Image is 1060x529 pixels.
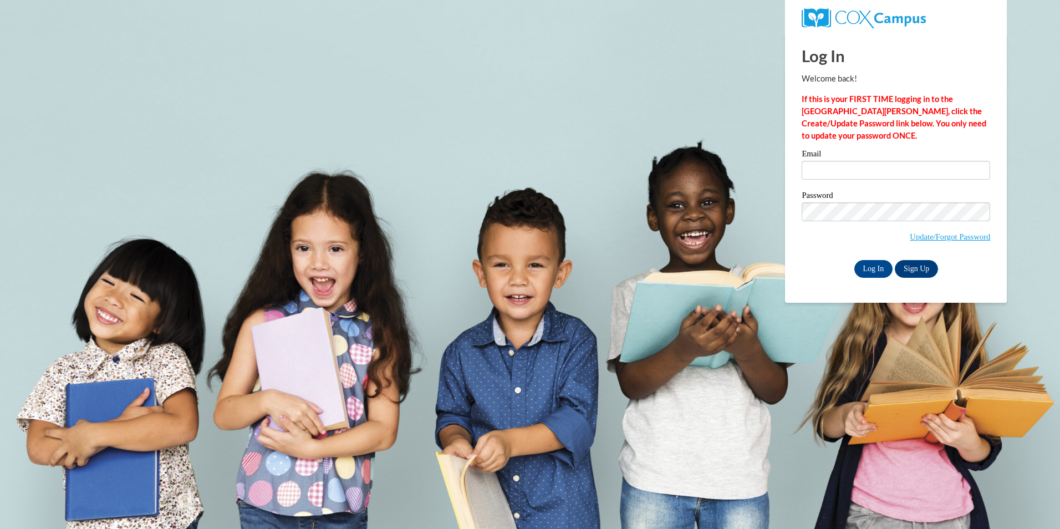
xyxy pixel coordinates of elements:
input: Log In [854,260,893,278]
a: Update/Forgot Password [910,232,990,241]
p: Welcome back! [802,73,990,85]
a: Sign Up [895,260,938,278]
label: Password [802,191,990,202]
strong: If this is your FIRST TIME logging in to the [GEOGRAPHIC_DATA][PERSON_NAME], click the Create/Upd... [802,94,986,140]
a: COX Campus [802,13,925,22]
label: Email [802,150,990,161]
img: COX Campus [802,8,925,28]
h1: Log In [802,44,990,67]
